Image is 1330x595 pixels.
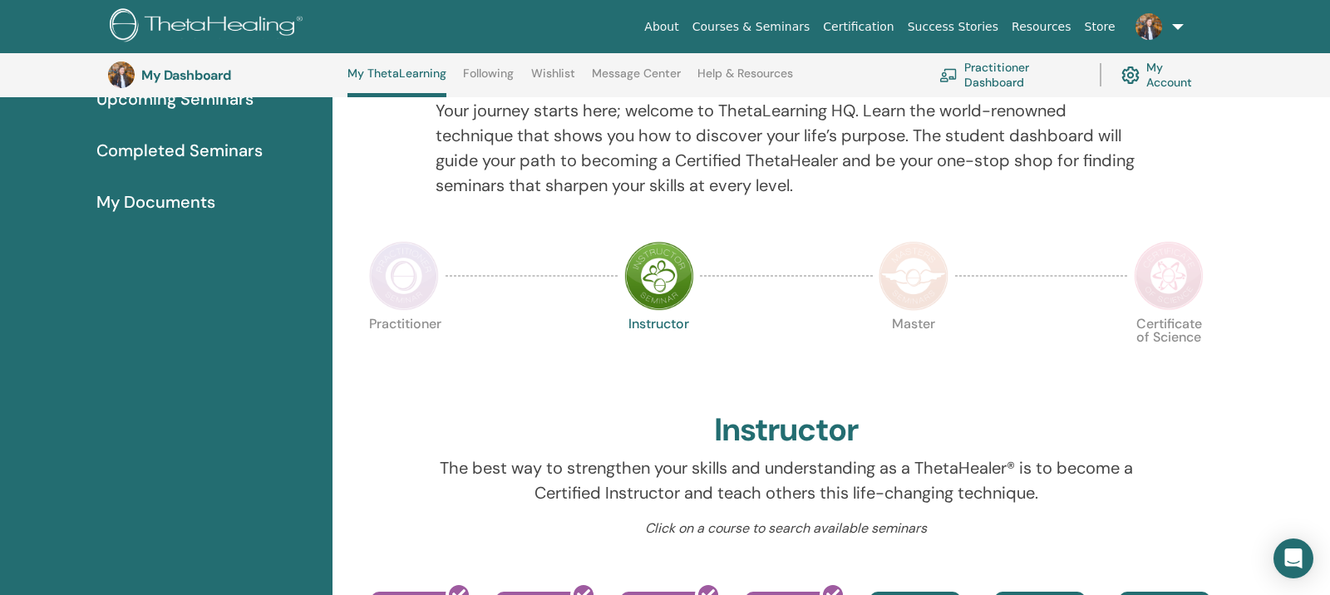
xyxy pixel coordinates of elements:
p: The best way to strengthen your skills and understanding as a ThetaHealer® is to become a Certifi... [436,455,1138,505]
a: Certification [816,12,900,42]
img: default.jpg [108,61,135,88]
a: My ThetaLearning [347,66,446,97]
h2: Instructor [714,411,860,450]
a: Resources [1005,12,1078,42]
p: Master [879,317,948,387]
img: Practitioner [369,241,439,311]
p: Click on a course to search available seminars [436,519,1138,538]
h3: My Dashboard [141,67,308,83]
a: About [638,12,685,42]
img: Master [879,241,948,311]
p: Your journey starts here; welcome to ThetaLearning HQ. Learn the world-renowned technique that sh... [436,98,1138,198]
a: Store [1078,12,1122,42]
p: Instructor [624,317,694,387]
span: Upcoming Seminars [96,86,254,111]
a: Message Center [592,66,681,93]
a: Success Stories [901,12,1005,42]
a: My Account [1121,57,1205,93]
img: cog.svg [1121,62,1140,88]
img: chalkboard-teacher.svg [939,68,958,81]
a: Courses & Seminars [686,12,817,42]
img: logo.png [110,8,308,46]
a: Practitioner Dashboard [939,57,1080,93]
a: Following [463,66,514,93]
a: Wishlist [531,66,575,93]
img: default.jpg [1135,13,1162,40]
img: Certificate of Science [1134,241,1204,311]
span: Completed Seminars [96,138,263,163]
div: Open Intercom Messenger [1273,538,1313,578]
span: My Documents [96,189,215,214]
a: Help & Resources [697,66,793,93]
p: Practitioner [369,317,439,387]
img: Instructor [624,241,694,311]
p: Certificate of Science [1134,317,1204,387]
